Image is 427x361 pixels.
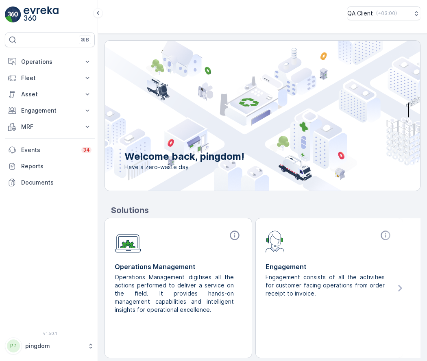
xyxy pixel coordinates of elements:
button: Engagement [5,102,95,119]
p: ⌘B [81,37,89,43]
button: Operations [5,54,95,70]
button: Fleet [5,70,95,86]
p: Fleet [21,74,78,82]
p: pingdom [25,342,83,350]
img: module-icon [266,230,285,252]
p: Operations [21,58,78,66]
p: 34 [83,147,90,153]
p: Asset [21,90,78,98]
a: Documents [5,174,95,191]
img: logo_light-DOdMpM7g.png [24,7,59,23]
p: Reports [21,162,91,170]
a: Events34 [5,142,95,158]
button: PPpingdom [5,337,95,354]
span: Have a zero-waste day [124,163,244,171]
p: Welcome back, pingdom! [124,150,244,163]
p: MRF [21,123,78,131]
p: Events [21,146,76,154]
button: MRF [5,119,95,135]
p: Solutions [111,204,420,216]
p: Engagement consists of all the activities for customer facing operations from order receipt to in... [266,273,386,298]
span: v 1.50.1 [5,331,95,336]
div: PP [7,339,20,352]
img: module-icon [115,230,141,253]
p: Engagement [21,107,78,115]
p: Engagement [266,262,393,272]
p: ( +03:00 ) [376,10,397,17]
img: city illustration [68,41,420,191]
p: QA Client [347,9,373,17]
button: Asset [5,86,95,102]
img: logo [5,7,21,23]
p: Documents [21,178,91,187]
p: Operations Management digitises all the actions performed to deliver a service on the field. It p... [115,273,235,314]
a: Reports [5,158,95,174]
p: Operations Management [115,262,242,272]
button: QA Client(+03:00) [347,7,420,20]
